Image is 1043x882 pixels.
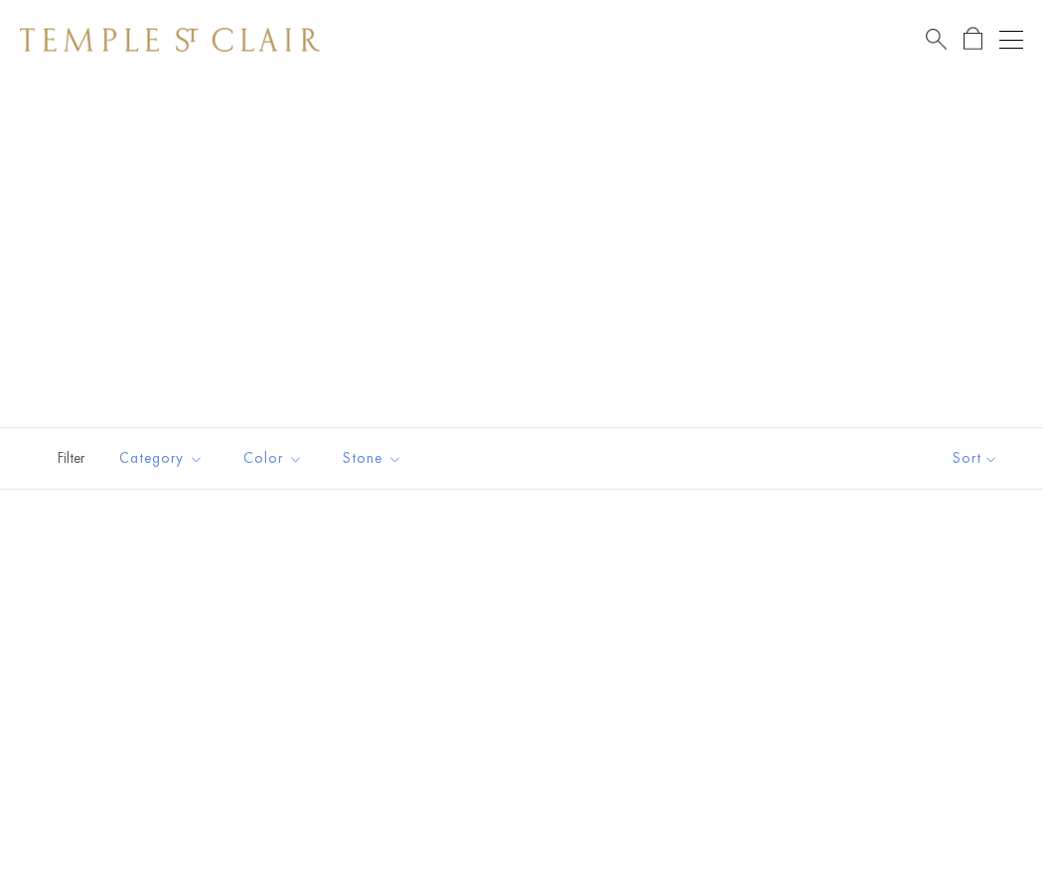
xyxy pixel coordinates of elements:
[104,436,219,481] button: Category
[20,28,320,52] img: Temple St. Clair
[328,436,417,481] button: Stone
[926,27,947,52] a: Search
[999,28,1023,52] button: Open navigation
[109,446,219,471] span: Category
[964,27,982,52] a: Open Shopping Bag
[333,446,417,471] span: Stone
[233,446,318,471] span: Color
[908,428,1043,489] button: Show sort by
[228,436,318,481] button: Color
